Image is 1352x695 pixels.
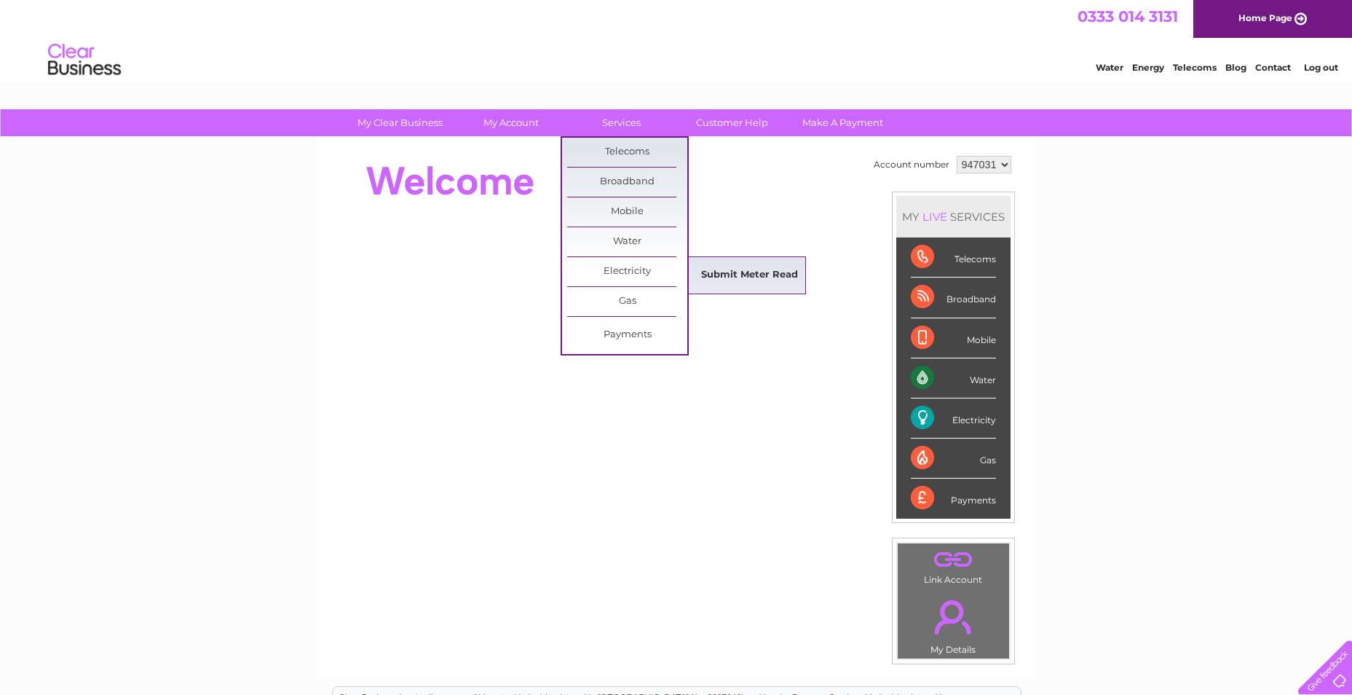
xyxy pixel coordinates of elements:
[896,196,1011,237] div: MY SERVICES
[47,38,122,82] img: logo.png
[567,138,687,167] a: Telecoms
[1304,62,1338,73] a: Log out
[1078,7,1178,25] a: 0333 014 3131
[1225,62,1246,73] a: Blog
[897,588,1010,659] td: My Details
[911,358,996,398] div: Water
[689,261,810,290] a: Submit Meter Read
[1173,62,1217,73] a: Telecoms
[1132,62,1164,73] a: Energy
[567,168,687,197] a: Broadband
[451,109,571,136] a: My Account
[870,152,953,177] td: Account number
[567,321,687,350] a: Payments
[1096,62,1123,73] a: Water
[672,109,792,136] a: Customer Help
[1255,62,1291,73] a: Contact
[911,398,996,439] div: Electricity
[901,547,1005,573] a: .
[567,197,687,227] a: Mobile
[920,210,950,224] div: LIVE
[911,278,996,318] div: Broadband
[783,109,903,136] a: Make A Payment
[333,8,1021,71] div: Clear Business is a trading name of Verastar Limited (registered in [GEOGRAPHIC_DATA] No. 3667643...
[911,318,996,358] div: Mobile
[897,543,1010,589] td: Link Account
[561,109,681,136] a: Services
[567,227,687,256] a: Water
[911,237,996,278] div: Telecoms
[901,592,1005,643] a: .
[911,479,996,518] div: Payments
[911,439,996,479] div: Gas
[340,109,460,136] a: My Clear Business
[567,287,687,316] a: Gas
[567,257,687,286] a: Electricity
